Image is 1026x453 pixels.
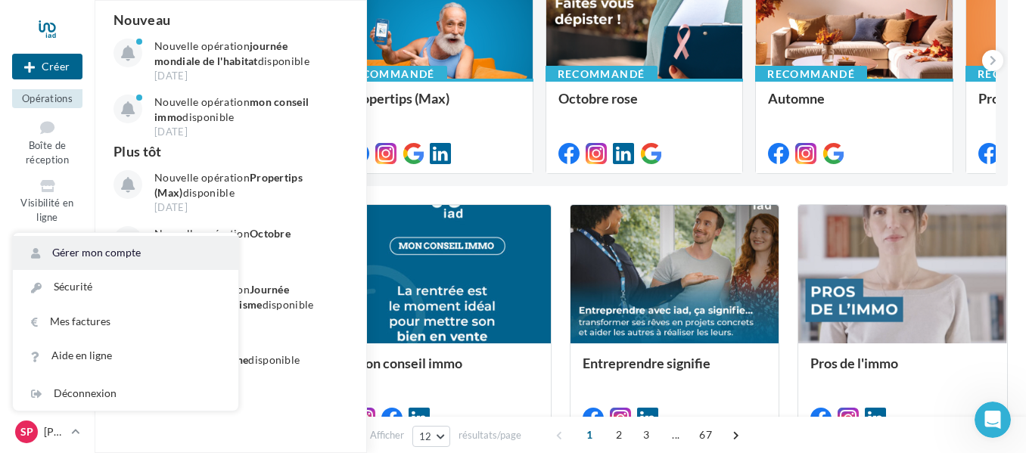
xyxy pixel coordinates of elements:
[13,305,238,339] a: Mes factures
[12,175,82,226] a: Visibilité en ligne
[20,197,73,223] span: Visibilité en ligne
[44,424,65,439] p: [PERSON_NAME]
[26,139,69,166] span: Boîte de réception
[664,423,688,447] span: ...
[975,402,1011,438] iframe: Intercom live chat
[459,428,521,442] span: résultats/page
[12,70,82,107] a: Opérations
[412,426,451,447] button: 12
[13,377,238,411] div: Déconnexion
[370,428,404,442] span: Afficher
[12,54,82,79] button: Créer
[348,91,521,121] div: Propertips (Max)
[546,66,658,82] div: Recommandé
[22,92,73,104] span: Opérations
[20,424,33,439] span: Sp
[693,423,718,447] span: 67
[558,91,731,121] div: Octobre rose
[335,66,447,82] div: Recommandé
[13,339,238,373] a: Aide en ligne
[12,54,82,79] div: Nouvelle campagne
[607,423,631,447] span: 2
[755,66,867,82] div: Recommandé
[768,91,940,121] div: Automne
[634,423,658,447] span: 3
[13,270,238,304] a: Sécurité
[419,430,432,442] span: 12
[13,236,238,270] a: Gérer mon compte
[577,423,602,447] span: 1
[12,417,82,446] a: Sp [PERSON_NAME]
[810,355,995,386] div: Pros de l'immo
[583,355,767,386] div: Entreprendre signifie
[354,355,539,386] div: mon conseil immo
[12,114,82,169] a: Boîte de réception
